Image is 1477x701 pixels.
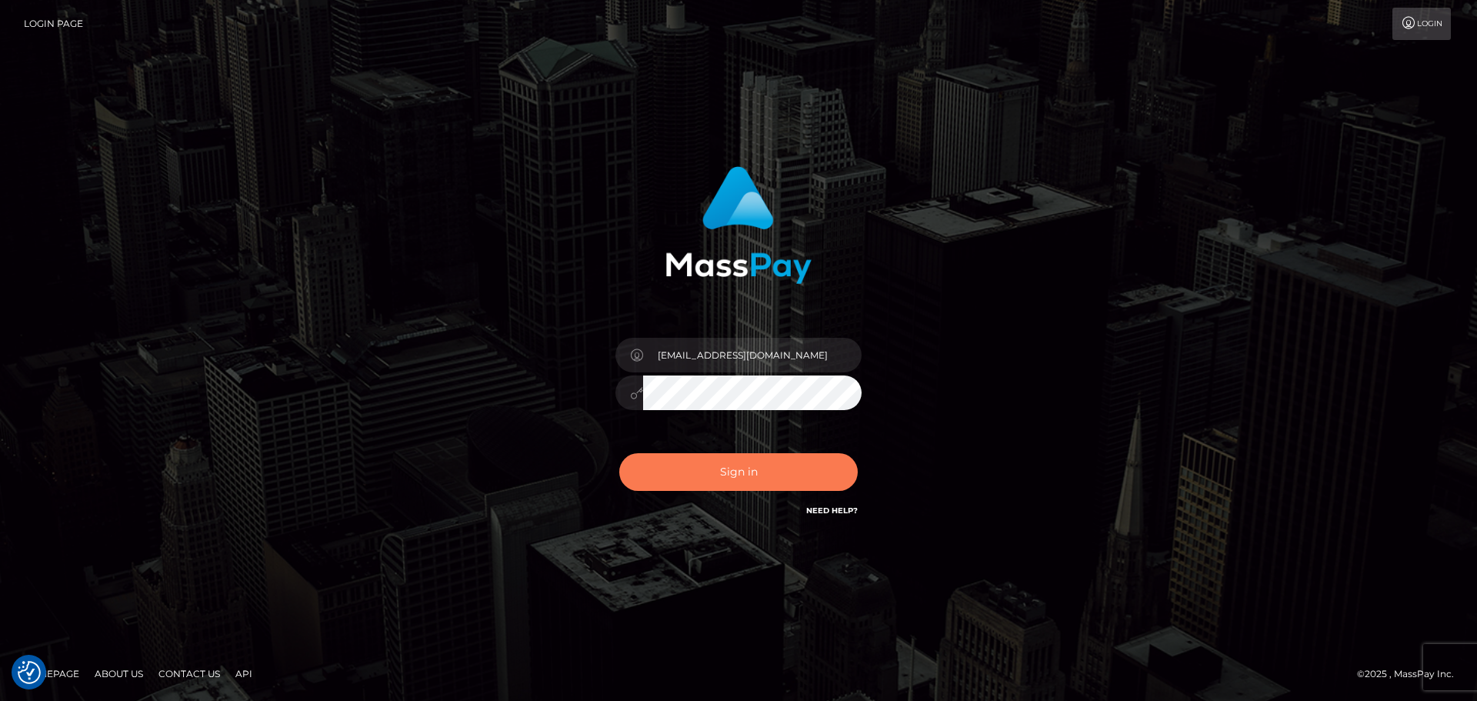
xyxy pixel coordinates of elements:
button: Sign in [619,453,858,491]
a: About Us [88,662,149,686]
div: © 2025 , MassPay Inc. [1357,666,1465,683]
img: Revisit consent button [18,661,41,684]
a: Login [1392,8,1451,40]
a: Login Page [24,8,83,40]
img: MassPay Login [665,166,812,284]
a: Homepage [17,662,85,686]
a: Contact Us [152,662,226,686]
a: API [229,662,258,686]
input: Username... [643,338,862,372]
a: Need Help? [806,506,858,516]
button: Consent Preferences [18,661,41,684]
